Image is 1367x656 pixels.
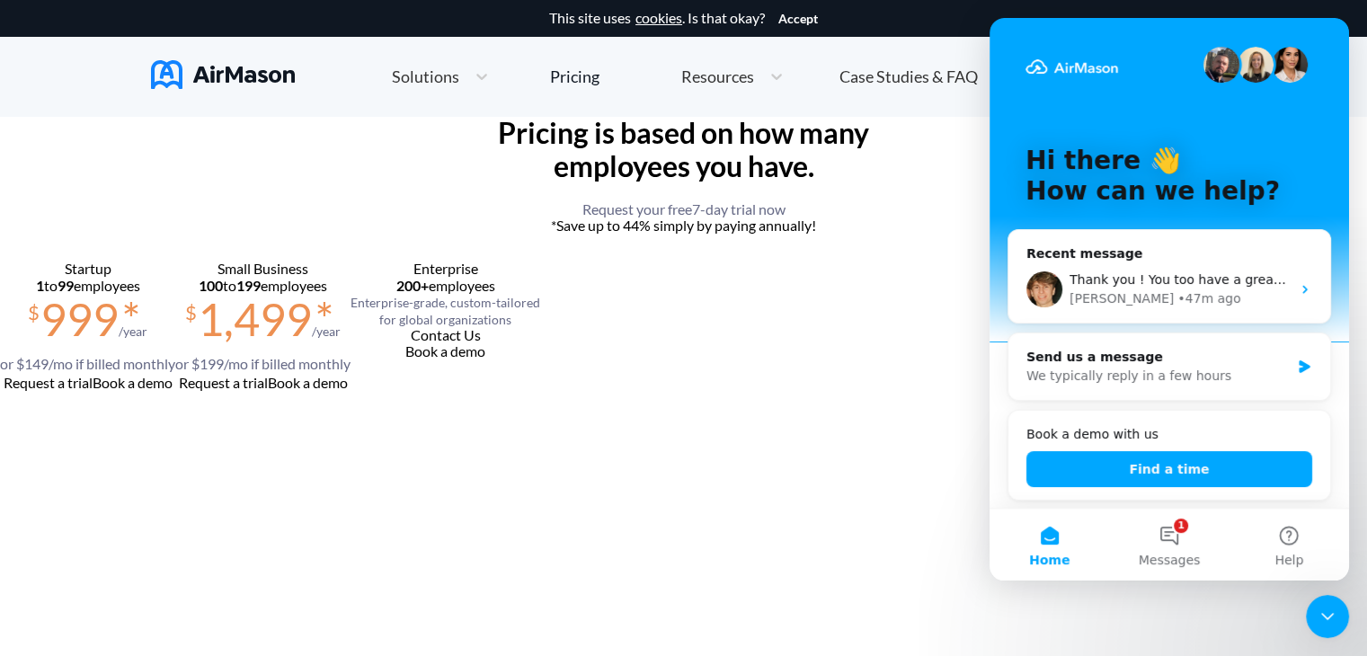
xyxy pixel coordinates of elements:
[351,278,540,294] section: employees
[236,277,261,294] b: 199
[179,375,268,391] button: Request a trial
[93,375,173,391] button: Book a demo
[151,60,295,89] img: AirMason Logo
[268,375,348,391] button: Book a demo
[351,261,540,277] div: Enterprise
[199,277,261,294] span: to
[199,277,223,294] b: 100
[351,295,540,326] span: Enterprise-grade, custom-tailored for global organizations
[58,277,74,294] b: 99
[175,261,351,277] div: Small Business
[351,327,540,343] div: Contact Us
[36,277,44,294] b: 1
[1306,595,1349,638] iframe: Intercom live chat
[556,217,816,234] span: Save up to 44% simply by paying annually!
[778,12,818,26] button: Accept cookies
[175,278,351,294] section: employees
[185,294,197,324] span: $
[40,292,119,346] span: 999
[839,68,978,84] span: Case Studies & FAQ
[550,60,599,93] a: Pricing
[36,277,74,294] span: to
[396,277,429,294] b: 200+
[28,294,40,324] span: $
[175,355,351,372] span: or $ 199 /mo if billed monthly
[392,68,459,84] span: Solutions
[550,68,599,84] div: Pricing
[198,292,312,346] span: 1,499
[4,375,93,391] button: Request a trial
[681,68,754,84] span: Resources
[635,10,682,26] a: cookies
[405,343,485,359] button: Book a demo
[990,18,1349,581] iframe: Intercom live chat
